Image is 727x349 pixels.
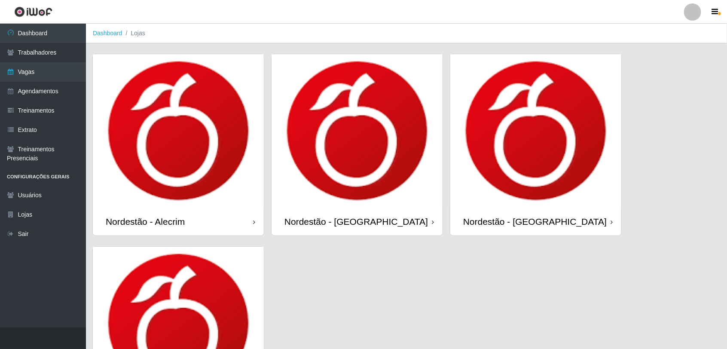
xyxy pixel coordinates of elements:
a: Nordestão - [GEOGRAPHIC_DATA] [450,54,621,236]
a: Nordestão - [GEOGRAPHIC_DATA] [272,54,443,236]
img: cardImg [450,54,621,208]
img: CoreUI Logo [14,6,52,17]
div: Nordestão - Alecrim [106,216,185,227]
li: Lojas [122,29,145,38]
div: Nordestão - [GEOGRAPHIC_DATA] [284,216,428,227]
img: cardImg [93,54,264,208]
a: Nordestão - Alecrim [93,54,264,236]
a: Dashboard [93,30,122,37]
nav: breadcrumb [86,24,727,43]
div: Nordestão - [GEOGRAPHIC_DATA] [463,216,607,227]
img: cardImg [272,54,443,208]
